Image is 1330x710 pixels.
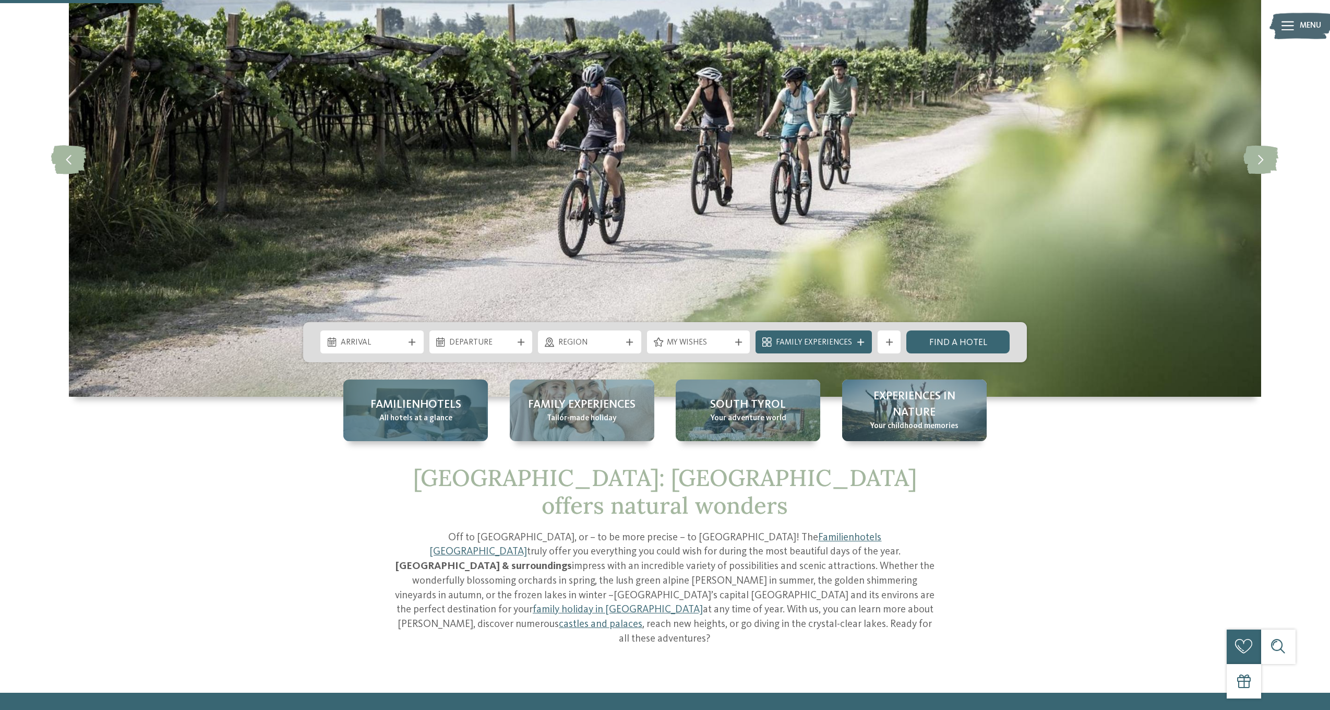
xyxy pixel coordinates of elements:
a: South Tyrol: Bolzano, its surroundings and highlights South Tyrol Your adventure world [676,380,820,441]
a: South Tyrol: Bolzano, its surroundings and highlights Family Experiences Tailor-made holiday [510,380,654,441]
span: All hotels at a glance [379,413,452,424]
a: Find a hotel [906,330,1010,353]
span: My wishes [667,337,730,349]
span: Family Experiences [776,337,852,349]
span: South Tyrol [710,397,786,413]
a: South Tyrol: Bolzano, its surroundings and highlights Experiences in nature Your childhood memories [842,380,987,441]
span: Experiences in nature [854,388,975,421]
span: Family Experiences [528,397,636,413]
span: [GEOGRAPHIC_DATA]: [GEOGRAPHIC_DATA] offers natural wonders [413,463,917,520]
span: Your adventure world [710,413,786,424]
strong: [GEOGRAPHIC_DATA] & surroundings [396,561,572,572]
span: Arrival [341,337,404,349]
a: South Tyrol: Bolzano, its surroundings and highlights Familienhotels All hotels at a glance [343,380,488,441]
span: Tailor-made holiday [547,413,617,424]
a: castles and palaces [559,619,642,630]
span: Your childhood memories [870,421,958,432]
p: Off to [GEOGRAPHIC_DATA], or – to be more precise – to [GEOGRAPHIC_DATA]! The truly offer you eve... [392,531,938,647]
span: Familienhotels [370,397,461,413]
a: family holiday in [GEOGRAPHIC_DATA] [533,605,703,615]
span: Region [558,337,621,349]
span: Departure [449,337,512,349]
